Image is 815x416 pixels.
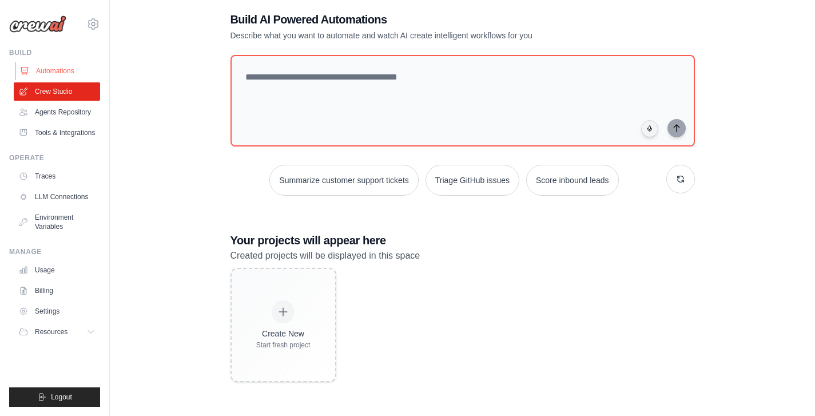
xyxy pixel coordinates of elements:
div: Build [9,48,100,57]
div: Create New [256,328,311,339]
a: Tools & Integrations [14,124,100,142]
button: Get new suggestions [666,165,695,193]
a: Crew Studio [14,82,100,101]
div: Manage [9,247,100,256]
p: Created projects will be displayed in this space [230,248,695,263]
button: Resources [14,323,100,341]
a: Billing [14,282,100,300]
div: Start fresh project [256,340,311,350]
button: Logout [9,387,100,407]
a: Settings [14,302,100,320]
img: Logo [9,15,66,33]
a: Usage [14,261,100,279]
button: Click to speak your automation idea [641,120,658,137]
a: Automations [15,62,101,80]
button: Triage GitHub issues [426,165,519,196]
button: Score inbound leads [526,165,619,196]
span: Logout [51,393,72,402]
p: Describe what you want to automate and watch AI create intelligent workflows for you [230,30,615,41]
button: Summarize customer support tickets [269,165,418,196]
h3: Your projects will appear here [230,232,695,248]
span: Resources [35,327,67,336]
a: Agents Repository [14,103,100,121]
a: Environment Variables [14,208,100,236]
div: Operate [9,153,100,163]
h1: Build AI Powered Automations [230,11,615,27]
a: LLM Connections [14,188,100,206]
a: Traces [14,167,100,185]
